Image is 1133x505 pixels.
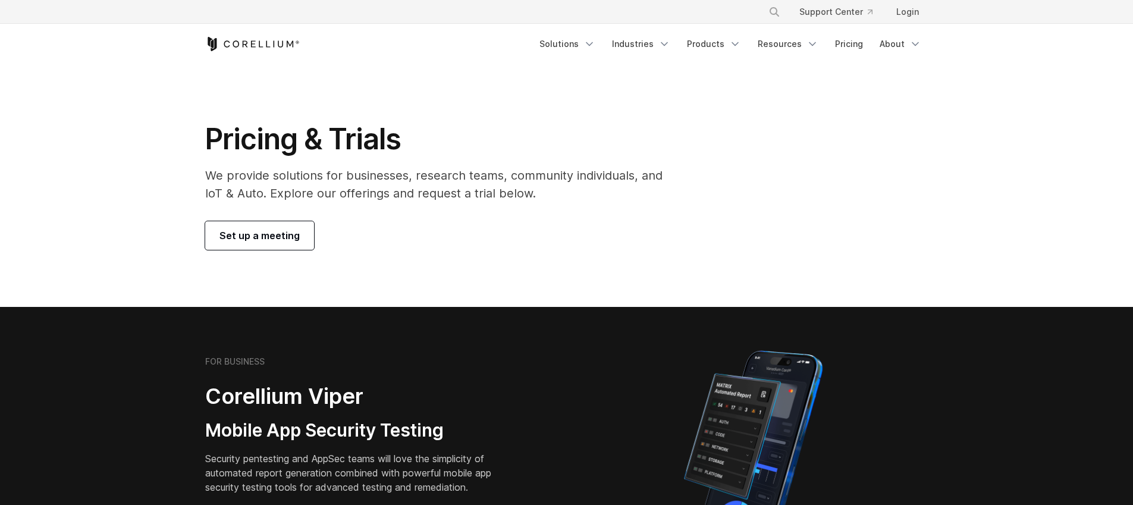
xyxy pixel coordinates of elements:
a: Resources [751,33,826,55]
h2: Corellium Viper [205,383,510,410]
a: Corellium Home [205,37,300,51]
a: Industries [605,33,677,55]
span: Set up a meeting [219,228,300,243]
a: Support Center [790,1,882,23]
a: About [872,33,928,55]
a: Pricing [828,33,870,55]
a: Login [887,1,928,23]
h1: Pricing & Trials [205,121,679,157]
h3: Mobile App Security Testing [205,419,510,442]
p: Security pentesting and AppSec teams will love the simplicity of automated report generation comb... [205,451,510,494]
a: Products [680,33,748,55]
button: Search [764,1,785,23]
p: We provide solutions for businesses, research teams, community individuals, and IoT & Auto. Explo... [205,167,679,202]
a: Solutions [532,33,602,55]
div: Navigation Menu [532,33,928,55]
div: Navigation Menu [754,1,928,23]
a: Set up a meeting [205,221,314,250]
h6: FOR BUSINESS [205,356,265,367]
